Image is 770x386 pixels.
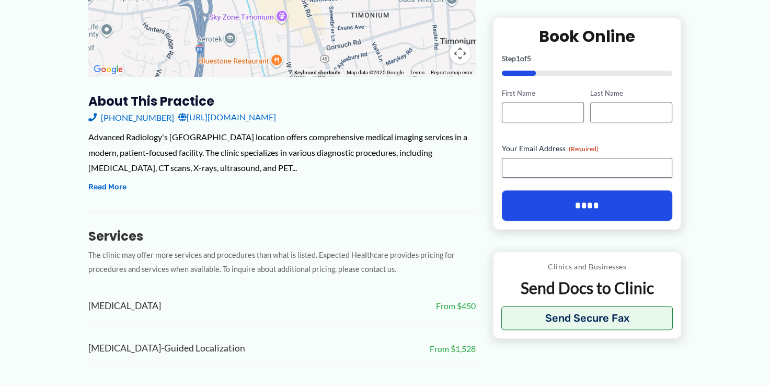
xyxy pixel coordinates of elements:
[527,54,531,63] span: 5
[436,298,476,314] span: From $450
[502,26,673,47] h2: Book Online
[294,69,340,76] button: Keyboard shortcuts
[501,260,673,274] p: Clinics and Businesses
[88,109,174,125] a: [PHONE_NUMBER]
[502,88,584,98] label: First Name
[569,145,599,153] span: (Required)
[88,248,476,277] p: The clinic may offer more services and procedures than what is listed. Expected Healthcare provid...
[91,63,125,76] a: Open this area in Google Maps (opens a new window)
[410,70,424,75] a: Terms (opens in new tab)
[431,70,473,75] a: Report a map error
[178,109,276,125] a: [URL][DOMAIN_NAME]
[88,129,476,176] div: Advanced Radiology's [GEOGRAPHIC_DATA] location offers comprehensive medical imaging services in ...
[91,63,125,76] img: Google
[347,70,404,75] span: Map data ©2025 Google
[502,143,673,154] label: Your Email Address
[502,55,673,62] p: Step of
[516,54,520,63] span: 1
[88,228,476,244] h3: Services
[590,88,672,98] label: Last Name
[88,298,161,315] span: [MEDICAL_DATA]
[501,278,673,298] p: Send Docs to Clinic
[501,306,673,330] button: Send Secure Fax
[88,93,476,109] h3: About this practice
[88,340,245,357] span: [MEDICAL_DATA]-Guided Localization
[88,181,127,194] button: Read More
[450,43,470,64] button: Map camera controls
[430,341,476,357] span: From $1,528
